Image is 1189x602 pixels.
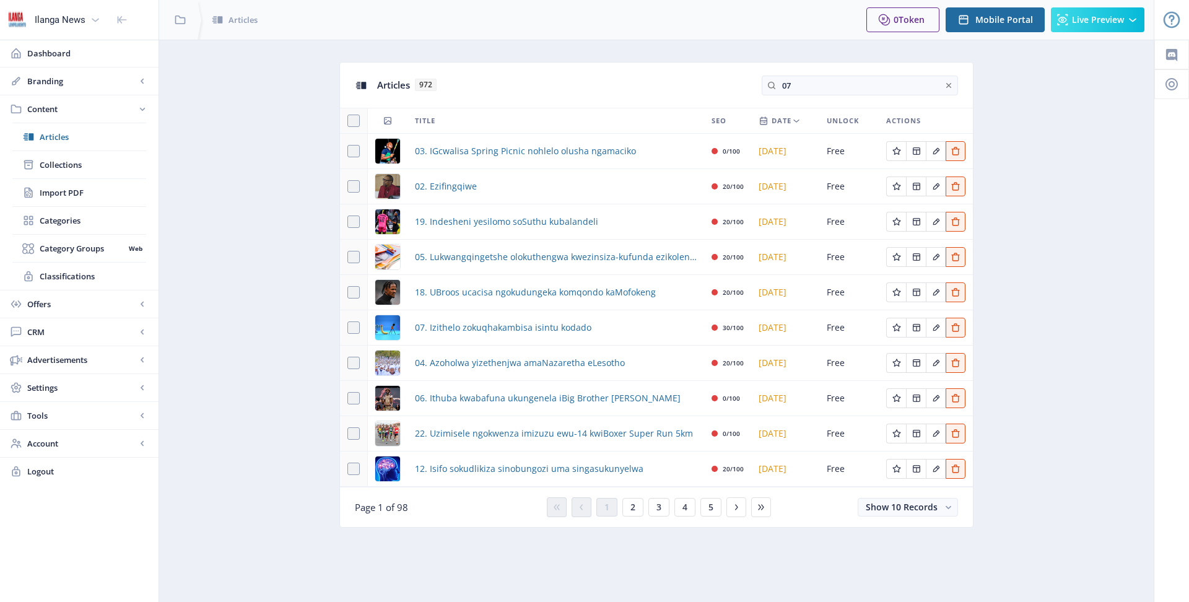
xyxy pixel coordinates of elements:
div: 0/100 [723,144,740,159]
span: 5 [708,502,713,512]
a: Edit page [886,180,906,191]
a: 04. Azoholwa yizethenjwa amaNazaretha eLesotho [415,356,625,370]
span: Show 10 Records [866,501,938,513]
a: Edit page [946,286,965,297]
td: [DATE] [751,451,819,487]
td: Free [819,240,879,275]
button: Live Preview [1051,7,1144,32]
a: 19. Indesheni yesilomo soSuthu kubalandeli [415,214,598,229]
span: Date [772,113,791,128]
a: 07. Izithelo zokuqhakambisa isintu kodado [415,320,591,335]
span: Articles [40,131,146,143]
a: Edit page [906,215,926,227]
nb-badge: Web [124,242,146,255]
a: Edit page [906,391,926,403]
img: fc020d58-8dcb-4a9d-8e7a-19921e1caeea.png [375,280,400,305]
button: 2 [622,498,643,517]
a: Edit page [926,321,946,333]
td: Free [819,169,879,204]
a: Edit page [886,321,906,333]
a: Edit page [886,427,906,438]
img: 87c9546c-5268-4521-86d2-f4d67471a225.png [375,456,400,481]
img: 43db4e25-0a96-4e08-a341-87e20abdcecc.png [375,351,400,375]
input: Type to search [762,76,958,95]
td: [DATE] [751,346,819,381]
img: 5d112911-e758-4585-afd8-1d3cdc93f949.png [375,174,400,199]
a: Edit page [906,180,926,191]
a: Edit page [946,462,965,474]
span: Live Preview [1072,15,1124,25]
div: 0/100 [723,426,740,441]
a: 02. Ezifingqiwe [415,179,477,194]
a: Edit page [886,144,906,156]
img: 769c37ed-5a2b-4228-bc23-e11c9f8234e8.png [375,386,400,411]
div: 20/100 [723,461,744,476]
a: Articles [12,123,146,150]
a: Edit page [926,250,946,262]
span: 2 [630,502,635,512]
a: 22. Uzimisele ngokwenza imizuzu ewu-14 kwiBoxer Super Run 5km [415,426,693,441]
span: Articles [377,79,410,91]
img: f200d11c-1efc-4a92-8ab7-25568c4ee7da.png [375,209,400,234]
span: Logout [27,465,149,478]
a: Edit page [946,180,965,191]
button: 5 [700,498,721,517]
img: 10cb9381-fb7b-4ede-9d19-aaa514a1f9fc.png [375,315,400,340]
a: Edit page [926,391,946,403]
span: Offers [27,298,136,310]
td: Free [819,310,879,346]
td: Free [819,204,879,240]
a: Edit page [946,391,965,403]
img: 585d5dc6-a189-4010-a7b4-29fd451b5b3a.png [375,421,400,446]
td: Free [819,381,879,416]
span: Account [27,437,136,450]
button: Mobile Portal [946,7,1045,32]
span: Collections [40,159,146,171]
a: 05. Lukwangqingetshe olokuthengwa kwezinsiza-kufunda ezikoleni zaseKZN [415,250,697,264]
div: 20/100 [723,179,744,194]
a: 12. Isifo sokudlikiza sinobungozi uma singasukunyelwa [415,461,643,476]
a: Edit page [906,427,926,438]
span: Settings [27,382,136,394]
a: Edit page [926,144,946,156]
a: Edit page [946,321,965,333]
a: Edit page [906,462,926,474]
a: Edit page [946,250,965,262]
a: Edit page [886,391,906,403]
a: 18. UBroos ucacisa ngokudungeka komqondo kaMofokeng [415,285,656,300]
span: Unlock [827,113,859,128]
img: 6e32966d-d278-493e-af78-9af65f0c2223.png [7,10,27,30]
div: 20/100 [723,285,744,300]
span: Mobile Portal [975,15,1033,25]
a: Category GroupsWeb [12,235,146,262]
td: [DATE] [751,240,819,275]
a: Edit page [926,180,946,191]
td: Free [819,275,879,310]
td: [DATE] [751,134,819,169]
button: 1 [596,498,617,517]
td: [DATE] [751,416,819,451]
td: [DATE] [751,310,819,346]
app-collection-view: Articles [339,62,973,528]
span: Tools [27,409,136,422]
button: 3 [648,498,669,517]
td: Free [819,451,879,487]
a: Edit page [926,286,946,297]
a: Edit page [946,427,965,438]
a: Edit page [926,356,946,368]
span: Articles [229,14,258,26]
a: 03. IGcwalisa Spring Picnic nohlelo olusha ngamaciko [415,144,636,159]
a: Edit page [886,462,906,474]
span: Actions [886,113,921,128]
a: Edit page [946,144,965,156]
span: Dashboard [27,47,149,59]
span: SEO [712,113,726,128]
a: Edit page [886,286,906,297]
div: 20/100 [723,214,744,229]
